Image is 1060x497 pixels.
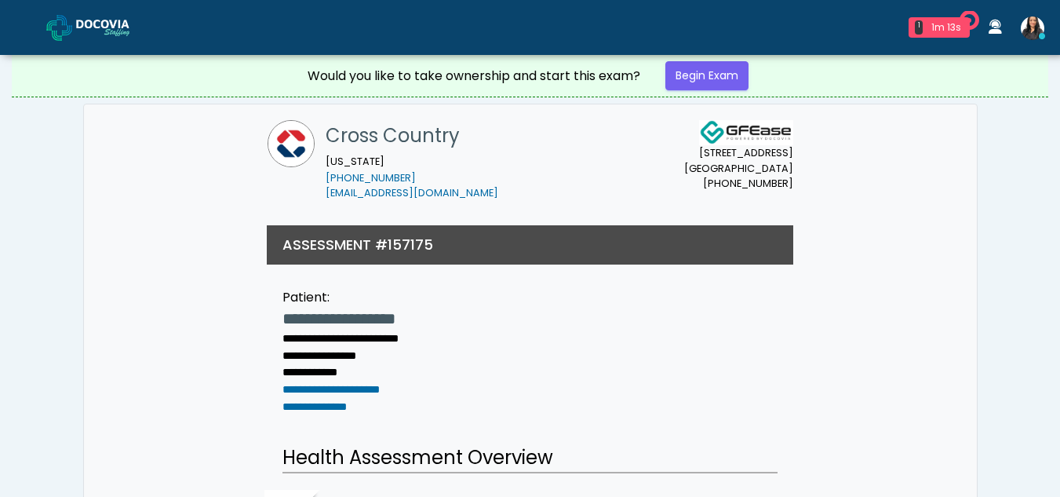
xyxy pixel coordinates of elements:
img: Docovia [46,15,72,41]
a: Begin Exam [665,61,749,90]
div: 1 [915,20,923,35]
img: Docovia Staffing Logo [699,120,793,145]
div: Patient: [282,288,399,307]
h1: Cross Country [326,120,498,152]
a: [EMAIL_ADDRESS][DOMAIN_NAME] [326,186,498,199]
a: [PHONE_NUMBER] [326,171,416,185]
img: Docovia [76,20,155,35]
small: [STREET_ADDRESS] [GEOGRAPHIC_DATA] [PHONE_NUMBER] [684,145,793,191]
h2: Health Assessment Overview [282,444,778,473]
div: 1m 13s [929,20,963,35]
a: 1 1m 13s [899,11,979,44]
img: Viral Patel [1021,16,1044,40]
h3: ASSESSMENT #157175 [282,235,433,254]
a: Docovia [46,2,155,53]
div: Would you like to take ownership and start this exam? [308,67,640,86]
small: [US_STATE] [326,155,498,200]
img: Cross Country [268,120,315,167]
